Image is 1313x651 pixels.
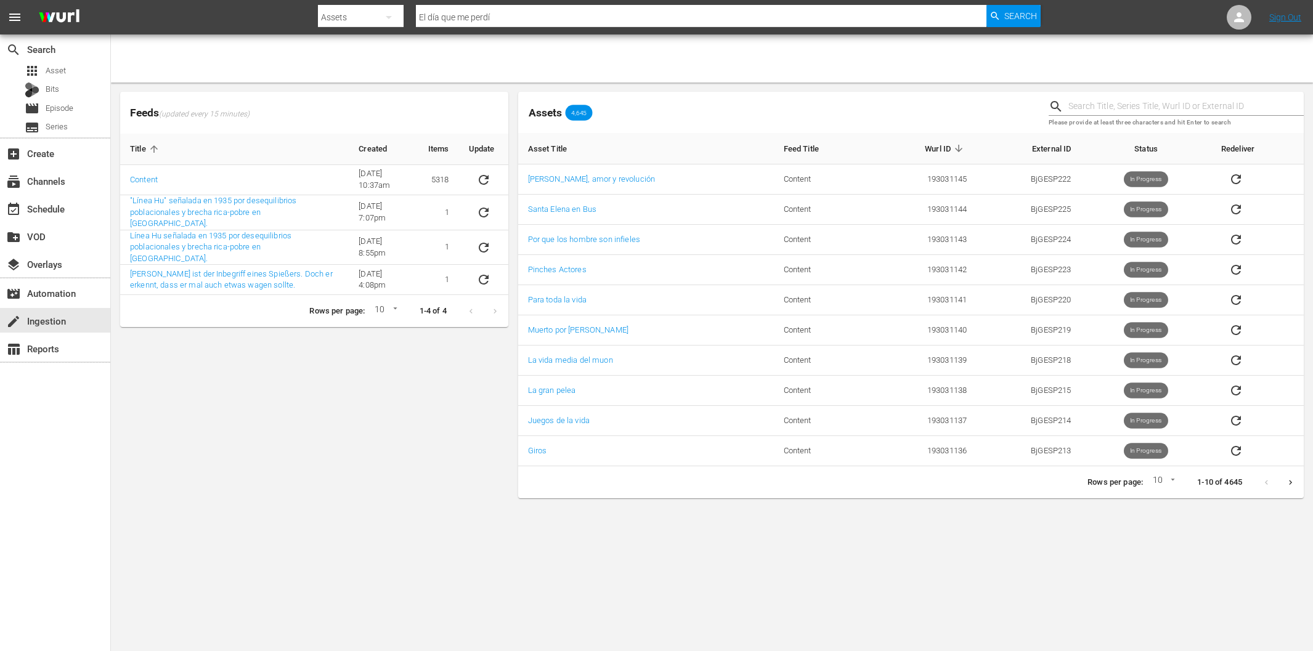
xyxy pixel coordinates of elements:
a: Por que los hombre son infieles [528,235,640,244]
span: In Progress [1124,356,1168,365]
span: Search [6,42,21,57]
div: 10 [1148,473,1177,491]
td: Content [774,285,870,315]
td: 193031145 [869,164,977,195]
td: 193031141 [869,285,977,315]
td: 193031137 [869,406,977,436]
span: Episode [46,102,73,115]
span: Series [25,120,39,135]
span: In Progress [1124,326,1168,335]
span: In Progress [1124,205,1168,214]
td: BjGESP224 [977,225,1081,255]
td: 193031143 [869,225,977,255]
span: Asset [46,65,66,77]
td: BjGESP223 [977,255,1081,285]
a: La gran pelea [528,386,576,395]
a: Santa Elena en Bus [528,204,597,214]
a: Content [130,175,158,184]
td: 1 [418,265,459,295]
button: Search [986,5,1041,27]
span: (updated every 15 minutes) [159,110,250,119]
td: BjGESP219 [977,315,1081,346]
span: Schedule [6,202,21,217]
td: 1 [418,230,459,265]
td: BjGESP225 [977,195,1081,225]
span: Assets [529,107,562,119]
span: Asset Title [528,143,583,154]
td: 193031139 [869,346,977,376]
span: VOD [6,230,21,245]
span: Create [6,147,21,161]
a: [PERSON_NAME] ist der Inbegriff eines Spießers. Doch er erkennt, dass er mal auch etwas wagen sol... [130,269,333,290]
span: In Progress [1124,447,1168,456]
span: Overlays [6,257,21,272]
span: Created [359,144,403,155]
td: Content [774,225,870,255]
th: Redeliver [1211,133,1304,164]
td: Content [774,315,870,346]
span: In Progress [1124,235,1168,245]
span: Feeds [120,103,508,123]
th: Status [1081,133,1211,164]
span: Search [1004,5,1037,27]
td: Content [774,406,870,436]
a: Pinches Actores [528,265,587,274]
span: Episode [25,101,39,116]
span: Wurl ID [925,143,967,154]
span: In Progress [1124,175,1168,184]
td: 193031142 [869,255,977,285]
td: 193031138 [869,376,977,406]
td: Content [774,164,870,195]
span: Automation [6,286,21,301]
a: Juegos de la vida [528,416,590,425]
td: [DATE] 4:08pm [349,265,418,295]
p: Rows per page: [1087,477,1143,488]
a: Giros [528,446,547,455]
td: 5318 [418,165,459,195]
td: [DATE] 7:07pm [349,195,418,230]
span: Series [46,121,68,133]
td: BjGESP222 [977,164,1081,195]
td: [DATE] 8:55pm [349,230,418,265]
td: BjGESP218 [977,346,1081,376]
a: "Línea Hu" señalada en 1935 por desequilibrios poblacionales y brecha rica-pobre en [GEOGRAPHIC_D... [130,196,296,228]
td: 193031144 [869,195,977,225]
div: 10 [370,302,399,321]
td: 193031136 [869,436,977,466]
td: 193031140 [869,315,977,346]
span: menu [7,10,22,25]
th: External ID [977,133,1081,164]
span: Reports [6,342,21,357]
td: BjGESP214 [977,406,1081,436]
td: BjGESP213 [977,436,1081,466]
span: Asset [25,63,39,78]
td: BjGESP220 [977,285,1081,315]
span: Title [130,144,162,155]
p: 1-10 of 4645 [1197,477,1242,488]
p: 1-4 of 4 [420,305,447,317]
a: Muerto por [PERSON_NAME] [528,325,628,334]
td: 1 [418,195,459,230]
div: Bits [25,83,39,97]
p: Please provide at least three characters and hit Enter to search [1049,118,1304,128]
span: In Progress [1124,296,1168,305]
table: sticky table [518,133,1304,466]
a: Para toda la vida [528,295,587,304]
span: In Progress [1124,416,1168,426]
table: sticky table [120,134,508,295]
span: In Progress [1124,386,1168,395]
span: Bits [46,83,59,95]
th: Items [418,134,459,165]
a: Sign Out [1269,12,1301,22]
span: 4,645 [566,109,593,116]
span: Channels [6,174,21,189]
p: Rows per page: [309,305,365,317]
button: Next page [1278,471,1303,495]
td: Content [774,195,870,225]
th: Update [459,134,508,165]
input: Search Title, Series Title, Wurl ID or External ID [1068,97,1304,116]
img: ans4CAIJ8jUAAAAAAAAAAAAAAAAAAAAAAAAgQb4GAAAAAAAAAAAAAAAAAAAAAAAAJMjXAAAAAAAAAAAAAAAAAAAAAAAAgAT5G... [30,3,89,32]
a: La vida media del muon [528,355,613,365]
td: BjGESP215 [977,376,1081,406]
span: In Progress [1124,265,1168,275]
